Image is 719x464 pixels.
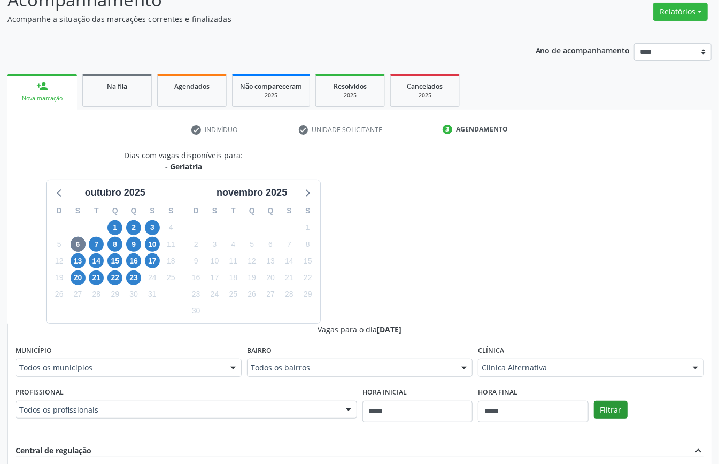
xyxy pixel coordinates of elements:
[52,270,67,285] span: domingo, 19 de outubro de 2025
[300,220,315,235] span: sábado, 1 de novembro de 2025
[443,125,452,134] div: 3
[323,91,377,99] div: 2025
[247,343,272,359] label: Bairro
[126,220,141,235] span: quinta-feira, 2 de outubro de 2025
[126,287,141,302] span: quinta-feira, 30 de outubro de 2025
[124,161,243,172] div: - Geriatria
[244,237,259,252] span: quarta-feira, 5 de novembro de 2025
[107,253,122,268] span: quarta-feira, 15 de outubro de 2025
[282,237,297,252] span: sexta-feira, 7 de novembro de 2025
[164,270,179,285] span: sábado, 25 de outubro de 2025
[68,203,87,219] div: S
[244,270,259,285] span: quarta-feira, 19 de novembro de 2025
[87,203,106,219] div: T
[107,270,122,285] span: quarta-feira, 22 de outubro de 2025
[52,287,67,302] span: domingo, 26 de outubro de 2025
[226,253,241,268] span: terça-feira, 11 de novembro de 2025
[226,270,241,285] span: terça-feira, 18 de novembro de 2025
[263,287,278,302] span: quinta-feira, 27 de novembro de 2025
[19,405,335,415] span: Todos os profissionais
[300,253,315,268] span: sábado, 15 de novembro de 2025
[50,203,68,219] div: D
[244,253,259,268] span: quarta-feira, 12 de novembro de 2025
[251,362,451,373] span: Todos os bairros
[212,185,291,200] div: novembro 2025
[16,343,52,359] label: Município
[189,304,204,319] span: domingo, 30 de novembro de 2025
[298,203,317,219] div: S
[189,237,204,252] span: domingo, 2 de novembro de 2025
[282,287,297,302] span: sexta-feira, 28 de novembro de 2025
[478,384,517,401] label: Hora final
[243,203,261,219] div: Q
[126,253,141,268] span: quinta-feira, 16 de outubro de 2025
[300,287,315,302] span: sábado, 29 de novembro de 2025
[89,287,104,302] span: terça-feira, 28 de outubro de 2025
[207,287,222,302] span: segunda-feira, 24 de novembro de 2025
[407,82,443,91] span: Cancelados
[71,253,86,268] span: segunda-feira, 13 de outubro de 2025
[164,220,179,235] span: sábado, 4 de outubro de 2025
[536,43,630,57] p: Ano de acompanhamento
[240,91,302,99] div: 2025
[145,287,160,302] span: sexta-feira, 31 de outubro de 2025
[692,445,704,457] i: expand_less
[71,237,86,252] span: segunda-feira, 6 de outubro de 2025
[89,253,104,268] span: terça-feira, 14 de outubro de 2025
[145,253,160,268] span: sexta-feira, 17 de outubro de 2025
[189,287,204,302] span: domingo, 23 de novembro de 2025
[482,362,682,373] span: Clinica Alternativa
[174,82,210,91] span: Agendados
[240,82,302,91] span: Não compareceram
[205,203,224,219] div: S
[106,203,125,219] div: Q
[126,237,141,252] span: quinta-feira, 9 de outubro de 2025
[244,287,259,302] span: quarta-feira, 26 de novembro de 2025
[189,253,204,268] span: domingo, 9 de novembro de 2025
[126,270,141,285] span: quinta-feira, 23 de outubro de 2025
[456,125,508,134] div: Agendamento
[7,13,500,25] p: Acompanhe a situação das marcações correntes e finalizadas
[164,253,179,268] span: sábado, 18 de outubro de 2025
[398,91,452,99] div: 2025
[15,95,69,103] div: Nova marcação
[282,270,297,285] span: sexta-feira, 21 de novembro de 2025
[124,150,243,172] div: Dias com vagas disponíveis para:
[71,287,86,302] span: segunda-feira, 27 de outubro de 2025
[107,287,122,302] span: quarta-feira, 29 de outubro de 2025
[161,203,180,219] div: S
[207,253,222,268] span: segunda-feira, 10 de novembro de 2025
[52,237,67,252] span: domingo, 5 de outubro de 2025
[71,270,86,285] span: segunda-feira, 20 de outubro de 2025
[207,270,222,285] span: segunda-feira, 17 de novembro de 2025
[263,270,278,285] span: quinta-feira, 20 de novembro de 2025
[107,220,122,235] span: quarta-feira, 1 de outubro de 2025
[89,270,104,285] span: terça-feira, 21 de outubro de 2025
[189,270,204,285] span: domingo, 16 de novembro de 2025
[145,220,160,235] span: sexta-feira, 3 de outubro de 2025
[89,237,104,252] span: terça-feira, 7 de outubro de 2025
[164,237,179,252] span: sábado, 11 de outubro de 2025
[187,203,205,219] div: D
[226,237,241,252] span: terça-feira, 4 de novembro de 2025
[300,237,315,252] span: sábado, 8 de novembro de 2025
[362,384,407,401] label: Hora inicial
[145,270,160,285] span: sexta-feira, 24 de outubro de 2025
[16,384,64,401] label: Profissional
[224,203,243,219] div: T
[145,237,160,252] span: sexta-feira, 10 de outubro de 2025
[36,80,48,92] div: person_add
[107,82,127,91] span: Na fila
[334,82,367,91] span: Resolvidos
[282,253,297,268] span: sexta-feira, 14 de novembro de 2025
[653,3,708,21] button: Relatórios
[19,362,220,373] span: Todos os municípios
[280,203,299,219] div: S
[207,237,222,252] span: segunda-feira, 3 de novembro de 2025
[226,287,241,302] span: terça-feira, 25 de novembro de 2025
[16,324,704,335] div: Vagas para o dia
[263,237,278,252] span: quinta-feira, 6 de novembro de 2025
[52,253,67,268] span: domingo, 12 de outubro de 2025
[125,203,143,219] div: Q
[107,237,122,252] span: quarta-feira, 8 de outubro de 2025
